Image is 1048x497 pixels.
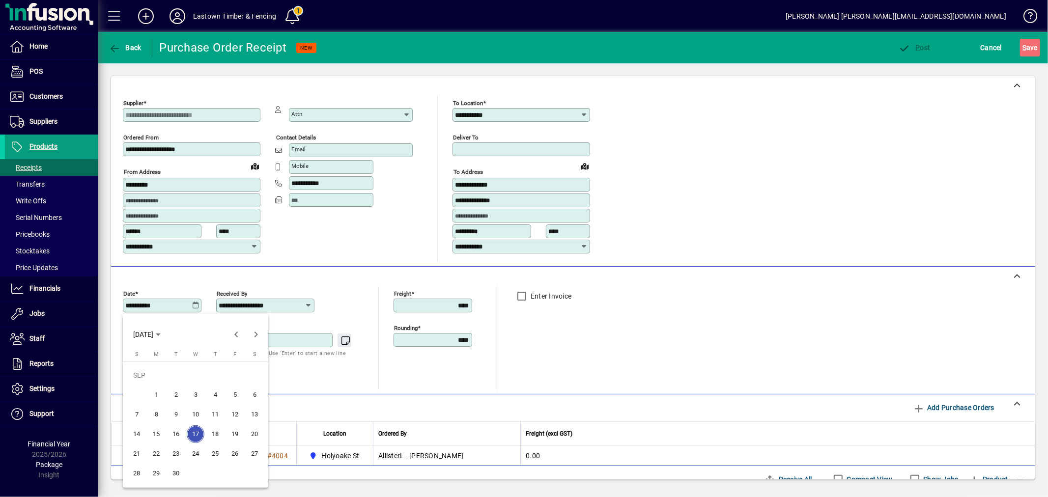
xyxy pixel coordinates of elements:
span: 28 [128,465,145,482]
span: F [233,351,236,358]
span: 12 [226,406,244,423]
button: Mon Sep 29 2025 [146,464,166,483]
span: [DATE] [133,331,153,338]
span: 20 [246,425,263,443]
span: 5 [226,386,244,404]
span: 23 [167,445,185,463]
span: 19 [226,425,244,443]
button: Mon Sep 08 2025 [146,405,166,424]
span: S [253,351,256,358]
button: Sat Sep 13 2025 [245,405,264,424]
span: 6 [246,386,263,404]
span: 21 [128,445,145,463]
span: 22 [147,445,165,463]
button: Sun Sep 28 2025 [127,464,146,483]
span: 18 [206,425,224,443]
span: 17 [187,425,204,443]
button: Thu Sep 11 2025 [205,405,225,424]
button: Wed Sep 24 2025 [186,444,205,464]
span: 2 [167,386,185,404]
span: 3 [187,386,204,404]
button: Wed Sep 17 2025 [186,424,205,444]
span: 16 [167,425,185,443]
span: 7 [128,406,145,423]
button: Choose month and year [129,326,165,343]
span: 26 [226,445,244,463]
button: Fri Sep 26 2025 [225,444,245,464]
span: 13 [246,406,263,423]
button: Next month [246,325,266,344]
td: SEP [127,365,264,385]
button: Fri Sep 05 2025 [225,385,245,405]
span: 1 [147,386,165,404]
button: Wed Sep 10 2025 [186,405,205,424]
span: T [174,351,178,358]
button: Thu Sep 04 2025 [205,385,225,405]
button: Sun Sep 14 2025 [127,424,146,444]
button: Fri Sep 12 2025 [225,405,245,424]
button: Sun Sep 07 2025 [127,405,146,424]
button: Tue Sep 16 2025 [166,424,186,444]
button: Sat Sep 20 2025 [245,424,264,444]
span: 29 [147,465,165,482]
span: 8 [147,406,165,423]
button: Sat Sep 27 2025 [245,444,264,464]
button: Mon Sep 15 2025 [146,424,166,444]
span: 14 [128,425,145,443]
span: S [135,351,139,358]
button: Mon Sep 22 2025 [146,444,166,464]
button: Sun Sep 21 2025 [127,444,146,464]
button: Fri Sep 19 2025 [225,424,245,444]
span: 11 [206,406,224,423]
span: T [214,351,217,358]
button: Thu Sep 18 2025 [205,424,225,444]
span: 15 [147,425,165,443]
button: Tue Sep 30 2025 [166,464,186,483]
span: 4 [206,386,224,404]
span: 27 [246,445,263,463]
span: 10 [187,406,204,423]
button: Tue Sep 02 2025 [166,385,186,405]
span: 25 [206,445,224,463]
button: Mon Sep 01 2025 [146,385,166,405]
span: 9 [167,406,185,423]
button: Previous month [227,325,246,344]
button: Tue Sep 23 2025 [166,444,186,464]
button: Sat Sep 06 2025 [245,385,264,405]
span: W [193,351,198,358]
button: Wed Sep 03 2025 [186,385,205,405]
span: M [154,351,159,358]
button: Tue Sep 09 2025 [166,405,186,424]
span: 24 [187,445,204,463]
span: 30 [167,465,185,482]
button: Thu Sep 25 2025 [205,444,225,464]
